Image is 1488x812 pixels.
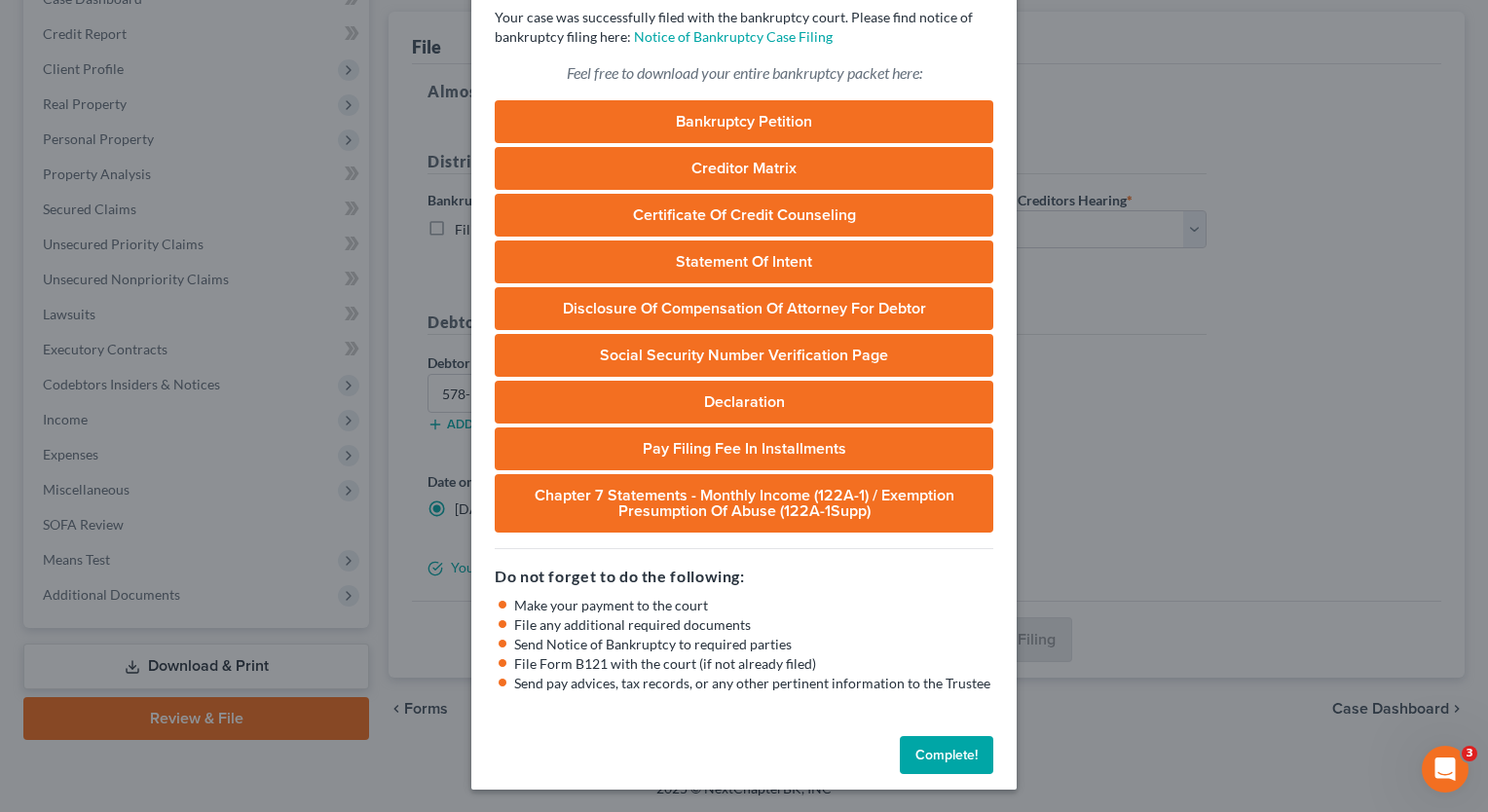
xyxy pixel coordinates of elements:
[514,615,993,635] li: File any additional required documents
[495,474,993,533] a: Chapter 7 Statements - Monthly Income (122A-1) / Exemption Presumption of Abuse (122A-1Supp)
[634,28,833,45] a: Notice of Bankruptcy Case Filing
[514,674,993,693] li: Send pay advices, tax records, or any other pertinent information to the Trustee
[514,596,993,615] li: Make your payment to the court
[495,147,993,190] a: Creditor Matrix
[495,194,993,237] a: Certificate of Credit Counseling
[495,62,993,85] p: Feel free to download your entire bankruptcy packet here:
[1422,746,1469,793] iframe: Intercom live chat
[495,100,993,143] a: Bankruptcy Petition
[514,635,993,654] li: Send Notice of Bankruptcy to required parties
[514,654,993,674] li: File Form B121 with the court (if not already filed)
[495,9,973,45] span: Your case was successfully filed with the bankruptcy court. Please find notice of bankruptcy fili...
[495,381,993,424] a: Declaration
[495,240,993,283] a: Statement of Intent
[495,287,993,330] a: Disclosure of Compensation of Attorney for Debtor
[1462,746,1477,761] span: 3
[900,736,993,775] button: Complete!
[495,427,993,470] a: Pay Filing Fee in Installments
[495,565,993,588] h5: Do not forget to do the following:
[495,334,993,377] a: Social Security Number Verification Page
